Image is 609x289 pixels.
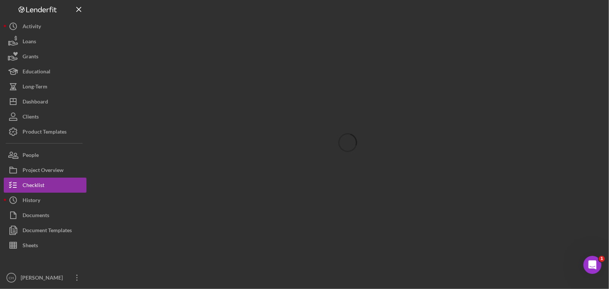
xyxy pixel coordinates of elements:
[4,178,86,193] button: Checklist
[23,148,39,164] div: People
[23,238,38,255] div: Sheets
[23,208,49,225] div: Documents
[4,109,86,124] button: Clients
[4,163,86,178] button: Project Overview
[23,193,40,210] div: History
[23,79,47,96] div: Long-Term
[23,19,41,36] div: Activity
[4,79,86,94] button: Long-Term
[4,34,86,49] button: Loans
[599,256,605,262] span: 1
[4,238,86,253] button: Sheets
[4,94,86,109] button: Dashboard
[4,193,86,208] button: History
[23,94,48,111] div: Dashboard
[23,64,50,81] div: Educational
[19,270,68,287] div: [PERSON_NAME]
[4,148,86,163] button: People
[583,256,601,274] iframe: Intercom live chat
[23,34,36,51] div: Loans
[23,223,72,240] div: Document Templates
[9,276,14,280] text: CH
[4,124,86,139] button: Product Templates
[23,109,39,126] div: Clients
[23,163,64,179] div: Project Overview
[23,178,44,195] div: Checklist
[4,49,86,64] button: Grants
[23,49,38,66] div: Grants
[4,208,86,223] button: Documents
[4,270,86,285] button: CH[PERSON_NAME]
[4,223,86,238] button: Document Templates
[4,19,86,34] button: Activity
[4,64,86,79] button: Educational
[23,124,67,141] div: Product Templates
